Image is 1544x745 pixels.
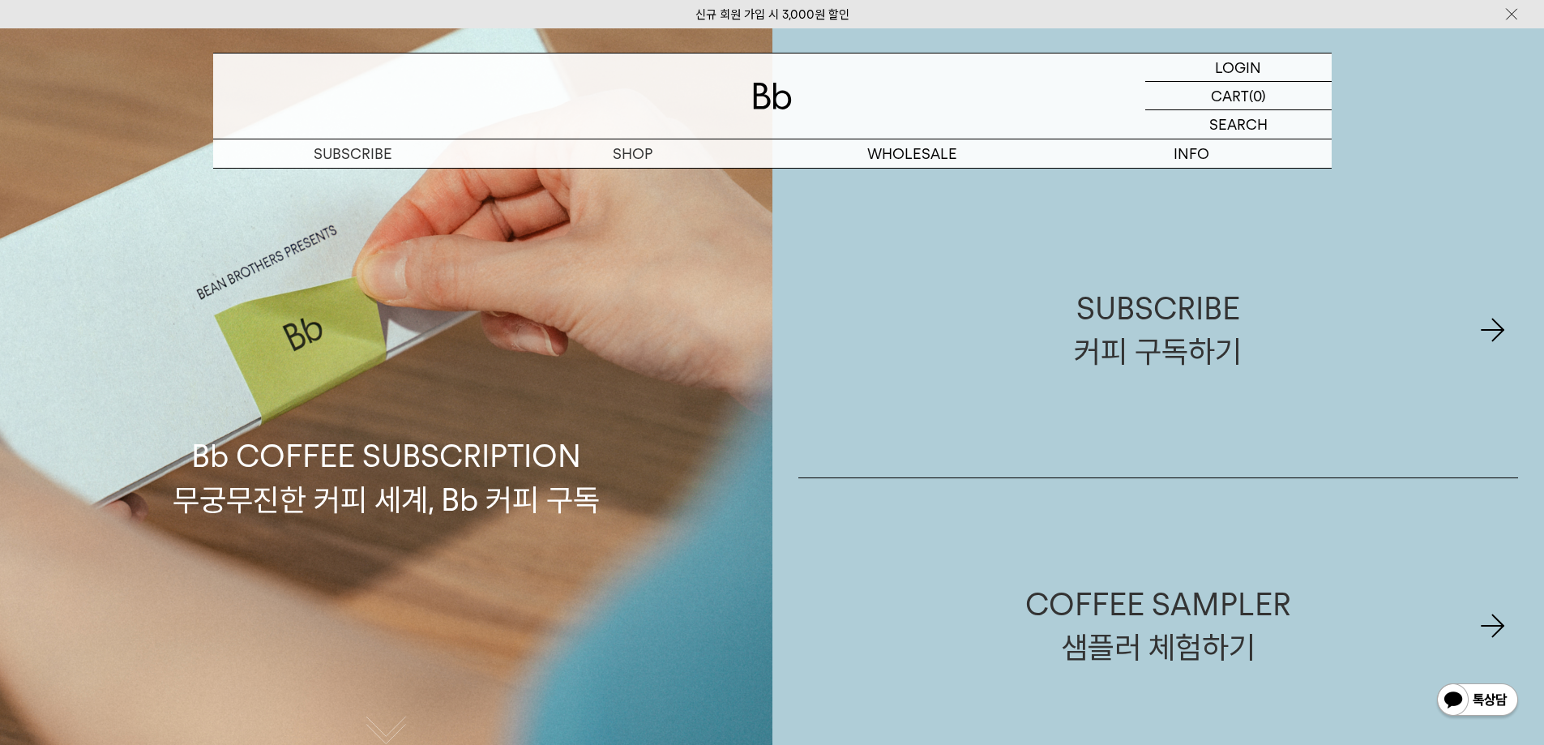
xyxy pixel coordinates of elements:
p: Bb COFFEE SUBSCRIPTION 무궁무진한 커피 세계, Bb 커피 구독 [173,280,600,520]
img: 카카오톡 채널 1:1 채팅 버튼 [1435,682,1520,721]
p: CART [1211,82,1249,109]
div: COFFEE SAMPLER 샘플러 체험하기 [1025,583,1291,669]
a: 신규 회원 가입 시 3,000원 할인 [695,7,849,22]
p: LOGIN [1215,54,1261,81]
div: SUBSCRIBE 커피 구독하기 [1074,287,1242,373]
a: CART (0) [1145,82,1332,110]
a: SUBSCRIBE커피 구독하기 [798,182,1519,477]
p: SEARCH [1209,110,1268,139]
a: LOGIN [1145,54,1332,82]
p: (0) [1249,82,1266,109]
img: 로고 [753,83,792,109]
p: INFO [1052,139,1332,168]
a: SHOP [493,139,772,168]
a: SUBSCRIBE [213,139,493,168]
p: WHOLESALE [772,139,1052,168]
